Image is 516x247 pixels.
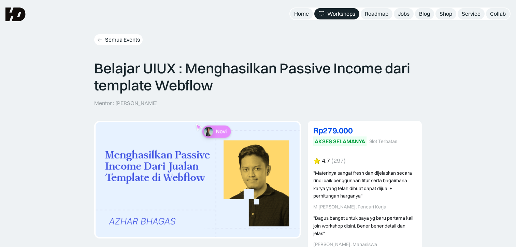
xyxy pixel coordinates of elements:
[365,10,388,17] div: Roadmap
[419,10,430,17] div: Blog
[435,8,456,19] a: Shop
[361,8,392,19] a: Roadmap
[216,128,227,135] p: Novi
[331,157,346,164] div: (297)
[313,204,416,210] div: M [PERSON_NAME], Pencari Kerja
[105,36,140,43] div: Semua Events
[394,8,414,19] a: Jobs
[94,34,143,45] a: Semua Events
[398,10,410,17] div: Jobs
[486,8,510,19] a: Collab
[290,8,313,19] a: Home
[94,60,422,94] p: Belajar UIUX : Menghasilkan Passive Income dari template Webflow
[294,10,309,17] div: Home
[314,8,359,19] a: Workshops
[315,138,365,145] div: AKSES SELAMANYA
[490,10,506,17] div: Collab
[415,8,434,19] a: Blog
[94,100,158,107] p: Mentor : [PERSON_NAME]
[313,126,416,134] div: Rp279.000
[462,10,481,17] div: Service
[313,169,416,200] div: "Materinya sangat fresh dan dijelaskan secara rinci baik penggunaan fitur serta bagaimana karya y...
[322,157,330,164] div: 4.7
[458,8,485,19] a: Service
[313,214,416,237] div: "Bagus banget untuk saya yg baru pertama kali join workshop disini. Bener bener detail dan jelas"
[440,10,452,17] div: Shop
[327,10,355,17] div: Workshops
[369,139,397,144] div: Slot Terbatas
